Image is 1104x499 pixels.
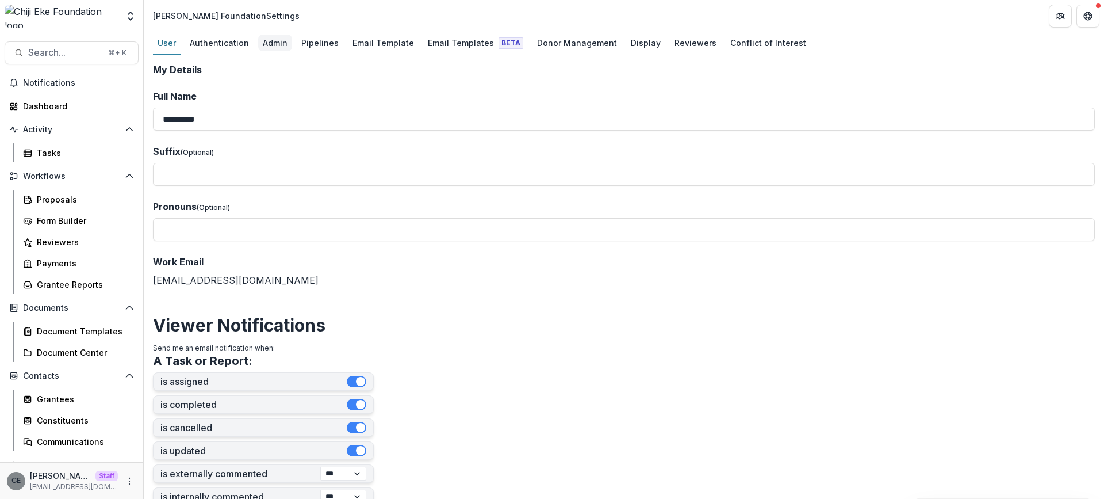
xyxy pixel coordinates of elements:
a: Payments [18,254,139,273]
span: Suffix [153,146,181,157]
a: Tasks [18,143,139,162]
a: Grantee Reports [18,275,139,294]
div: Donor Management [532,35,622,51]
div: ⌘ + K [106,47,129,59]
button: Notifications [5,74,139,92]
h2: Viewer Notifications [153,315,1095,336]
button: Open entity switcher [122,5,139,28]
div: Pipelines [297,35,343,51]
div: Conflict of Interest [726,35,811,51]
a: Grantees [18,390,139,409]
span: Send me an email notification when: [153,344,275,352]
span: Workflows [23,172,120,181]
h3: A Task or Report: [153,354,252,368]
span: Search... [28,47,101,58]
a: Document Templates [18,322,139,341]
span: Activity [23,125,120,135]
div: Authentication [185,35,254,51]
div: Reviewers [37,236,129,248]
label: is cancelled [160,422,347,433]
span: Work Email [153,256,204,268]
button: Open Workflows [5,167,139,185]
div: Dashboard [23,100,129,112]
a: Authentication [185,32,254,55]
a: Reviewers [670,32,721,55]
p: [PERSON_NAME] [30,470,91,482]
div: [EMAIL_ADDRESS][DOMAIN_NAME] [153,255,1095,287]
a: Proposals [18,190,139,209]
a: Constituents [18,411,139,430]
button: Partners [1049,5,1072,28]
div: Form Builder [37,215,129,227]
a: Email Template [348,32,419,55]
div: Chiji Eke [11,477,21,485]
span: Notifications [23,78,134,88]
div: Reviewers [670,35,721,51]
span: Documents [23,303,120,313]
div: [PERSON_NAME] Foundation Settings [153,10,300,22]
span: Pronouns [153,201,197,212]
div: Proposals [37,193,129,205]
div: Grantee Reports [37,279,129,291]
div: Communications [37,436,129,448]
a: Admin [258,32,292,55]
p: Staff [95,471,118,481]
span: Full Name [153,90,197,102]
a: Email Templates Beta [423,32,528,55]
a: User [153,32,181,55]
a: Form Builder [18,211,139,230]
button: More [122,474,136,488]
label: is completed [160,399,347,410]
label: is externally commented [160,468,320,479]
button: Search... [5,41,139,64]
div: Admin [258,35,292,51]
div: Constituents [37,414,129,426]
div: Email Template [348,35,419,51]
span: (Optional) [181,148,214,157]
div: Document Center [37,346,129,359]
button: Open Data & Reporting [5,456,139,474]
div: Grantees [37,393,129,405]
label: is updated [160,445,347,456]
h2: My Details [153,64,1095,75]
div: Payments [37,257,129,269]
span: Contacts [23,371,120,381]
a: Document Center [18,343,139,362]
a: Donor Management [532,32,622,55]
button: Open Documents [5,299,139,317]
p: [EMAIL_ADDRESS][DOMAIN_NAME] [30,482,118,492]
div: Tasks [37,147,129,159]
div: User [153,35,181,51]
a: Pipelines [297,32,343,55]
img: Chiji Eke Foundation logo [5,5,118,28]
button: Get Help [1076,5,1099,28]
div: Display [626,35,665,51]
a: Conflict of Interest [726,32,811,55]
span: Data & Reporting [23,460,120,470]
div: Document Templates [37,325,129,337]
button: Open Activity [5,120,139,139]
a: Dashboard [5,97,139,116]
nav: breadcrumb [148,7,304,24]
a: Reviewers [18,233,139,252]
label: is assigned [160,376,347,387]
button: Open Contacts [5,367,139,385]
a: Communications [18,432,139,451]
span: (Optional) [197,203,230,212]
span: Beta [499,37,523,49]
a: Display [626,32,665,55]
div: Email Templates [423,35,528,51]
